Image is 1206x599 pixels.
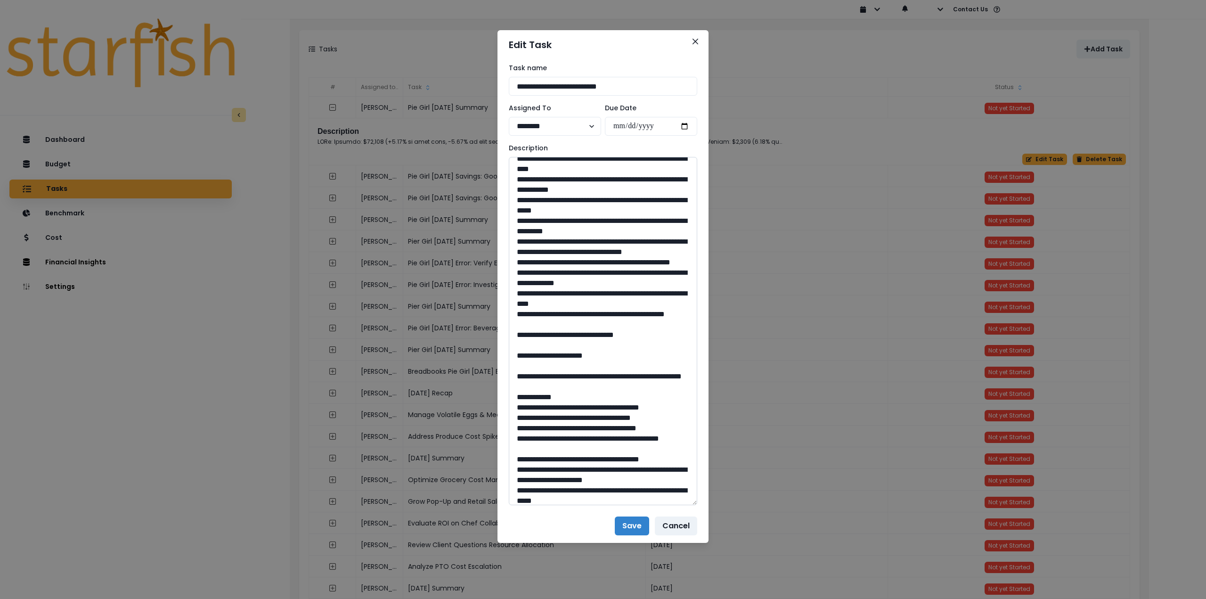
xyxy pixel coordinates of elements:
label: Task name [509,63,692,73]
button: Cancel [655,517,697,535]
label: Description [509,143,692,153]
header: Edit Task [497,30,709,59]
button: Close [688,34,703,49]
label: Assigned To [509,103,595,113]
button: Save [615,517,649,535]
label: Due Date [605,103,692,113]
